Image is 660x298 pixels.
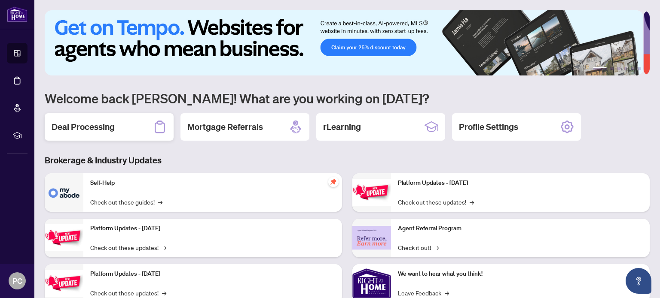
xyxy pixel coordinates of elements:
span: → [158,197,162,207]
a: Leave Feedback→ [398,288,449,298]
img: Platform Updates - July 21, 2025 [45,270,83,297]
p: We want to hear what you think! [398,269,643,279]
span: → [162,243,166,252]
a: Check out these updates!→ [398,197,474,207]
p: Agent Referral Program [398,224,643,233]
button: 5 [631,67,634,70]
p: Platform Updates - [DATE] [398,178,643,188]
button: 4 [624,67,627,70]
h2: rLearning [323,121,361,133]
a: Check out these updates!→ [90,288,166,298]
img: Platform Updates - September 16, 2025 [45,224,83,251]
h1: Welcome back [PERSON_NAME]! What are you working on [DATE]? [45,90,650,106]
button: Open asap [626,268,651,294]
a: Check out these updates!→ [90,243,166,252]
a: Check it out!→ [398,243,439,252]
h2: Deal Processing [52,121,115,133]
span: pushpin [328,177,339,187]
p: Platform Updates - [DATE] [90,269,335,279]
button: 1 [593,67,607,70]
p: Platform Updates - [DATE] [90,224,335,233]
img: Platform Updates - June 23, 2025 [352,179,391,206]
h2: Mortgage Referrals [187,121,263,133]
img: logo [7,6,27,22]
button: 2 [610,67,614,70]
span: → [470,197,474,207]
p: Self-Help [90,178,335,188]
span: PC [12,275,22,287]
h2: Profile Settings [459,121,518,133]
span: → [162,288,166,298]
a: Check out these guides!→ [90,197,162,207]
span: → [445,288,449,298]
img: Slide 0 [45,10,643,75]
span: → [434,243,439,252]
button: 6 [638,67,641,70]
img: Self-Help [45,173,83,212]
button: 3 [617,67,620,70]
img: Agent Referral Program [352,226,391,250]
h3: Brokerage & Industry Updates [45,154,650,166]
